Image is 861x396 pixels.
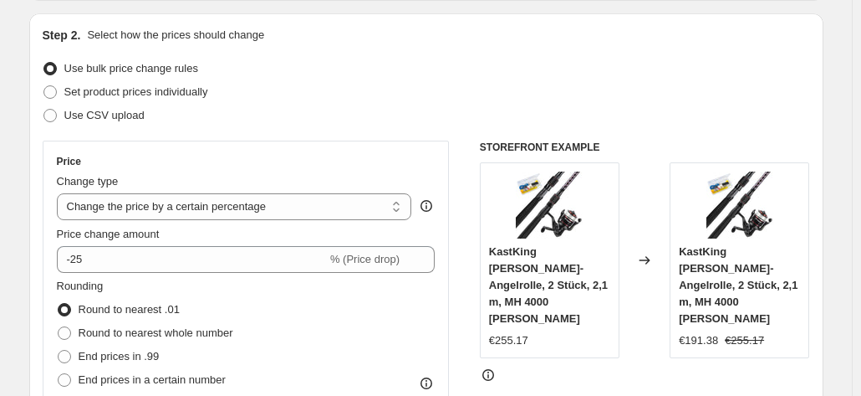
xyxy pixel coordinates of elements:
span: Change type [57,175,119,188]
img: 71Z-NIB9ZSL_80x.jpg [516,172,583,239]
img: 71Z-NIB9ZSL_80x.jpg [706,172,773,239]
span: End prices in a certain number [79,373,226,386]
span: Round to nearest whole number [79,327,233,339]
p: Select how the prices should change [87,27,264,44]
span: Set product prices individually [64,85,208,98]
input: -15 [57,246,327,273]
div: €255.17 [489,332,528,349]
div: €191.38 [679,332,718,349]
h6: STOREFRONT EXAMPLE [480,141,810,154]
span: Use bulk price change rules [64,62,198,75]
strike: €255.17 [725,332,764,349]
span: Use CSV upload [64,109,145,121]
h2: Step 2. [43,27,81,44]
span: Rounding [57,280,104,292]
span: Round to nearest .01 [79,303,180,316]
h3: Price [57,155,81,168]
span: KastKing [PERSON_NAME]-Angelrolle, 2 Stück, 2,1 m, MH 4000 [PERSON_NAME] [489,245,608,325]
span: KastKing [PERSON_NAME]-Angelrolle, 2 Stück, 2,1 m, MH 4000 [PERSON_NAME] [679,245,797,325]
span: Price change amount [57,228,160,240]
div: help [418,198,435,214]
span: End prices in .99 [79,350,160,363]
span: % (Price drop) [330,253,400,265]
